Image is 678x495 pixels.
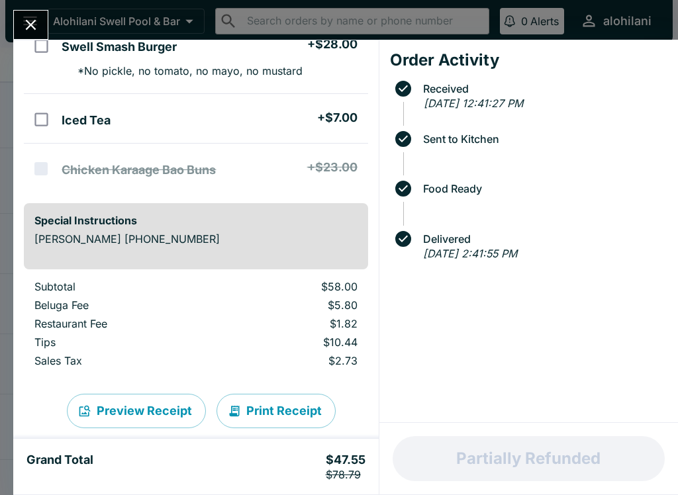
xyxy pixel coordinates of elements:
button: Print Receipt [217,394,336,428]
h5: Chicken Karaage Bao Buns [62,162,216,178]
span: Food Ready [416,183,667,195]
h4: Order Activity [390,50,667,70]
p: Beluga Fee [34,298,206,312]
p: $78.79 [326,468,365,481]
p: $2.73 [227,354,357,367]
h5: Iced Tea [62,112,111,128]
p: [PERSON_NAME] [PHONE_NUMBER] [34,232,358,246]
button: Close [14,11,48,39]
h5: + $23.00 [307,159,358,175]
p: $1.82 [227,317,357,330]
p: $5.80 [227,298,357,312]
table: orders table [24,280,368,373]
em: [DATE] 12:41:27 PM [424,97,523,110]
span: Sent to Kitchen [416,133,667,145]
p: * No pickle, no tomato, no mayo, no mustard [67,64,303,77]
h5: Grand Total [26,452,93,481]
span: Delivered [416,233,667,245]
h5: Swell Smash Burger [62,39,177,55]
em: [DATE] 2:41:55 PM [423,247,517,260]
p: $58.00 [227,280,357,293]
h6: Special Instructions [34,214,358,227]
p: $10.44 [227,336,357,349]
h5: $47.55 [326,452,365,481]
h5: + $28.00 [307,36,358,52]
p: Subtotal [34,280,206,293]
p: Tips [34,336,206,349]
h5: + $7.00 [317,110,358,126]
p: Restaurant Fee [34,317,206,330]
button: Preview Receipt [67,394,206,428]
p: Sales Tax [34,354,206,367]
span: Received [416,83,667,95]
